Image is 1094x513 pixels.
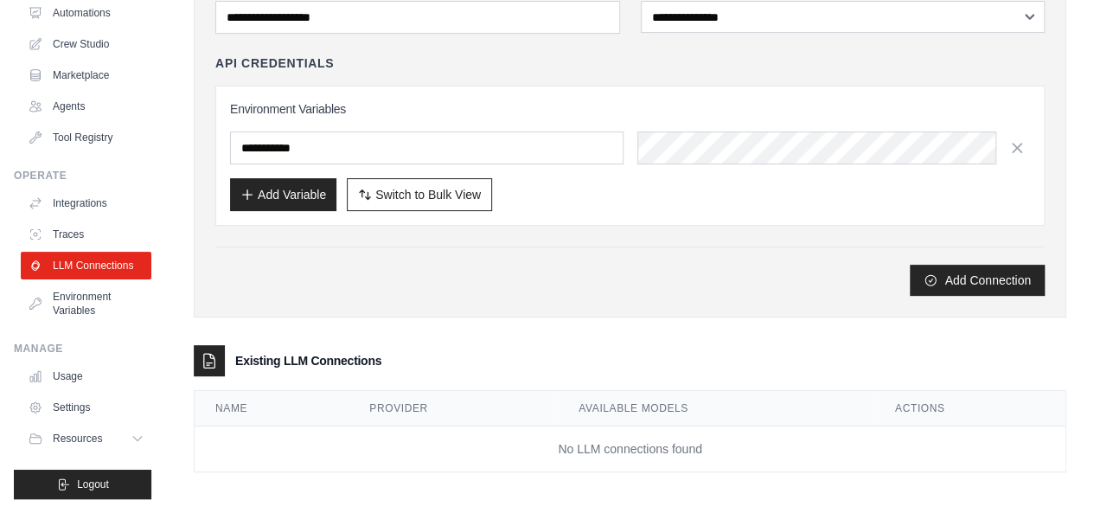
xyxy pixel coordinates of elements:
[21,30,151,58] a: Crew Studio
[215,55,334,72] h4: API Credentials
[14,169,151,183] div: Operate
[14,342,151,356] div: Manage
[235,352,381,369] h3: Existing LLM Connections
[21,61,151,89] a: Marketplace
[21,93,151,120] a: Agents
[21,394,151,421] a: Settings
[230,100,1030,118] h3: Environment Variables
[21,425,151,452] button: Resources
[21,283,151,324] a: Environment Variables
[21,362,151,390] a: Usage
[874,391,1065,426] th: Actions
[230,178,336,211] button: Add Variable
[21,124,151,151] a: Tool Registry
[53,432,102,446] span: Resources
[21,252,151,279] a: LLM Connections
[14,470,151,499] button: Logout
[195,426,1065,472] td: No LLM connections found
[349,391,558,426] th: Provider
[77,478,109,491] span: Logout
[347,178,492,211] button: Switch to Bulk View
[375,186,481,203] span: Switch to Bulk View
[910,265,1045,296] button: Add Connection
[195,391,349,426] th: Name
[21,189,151,217] a: Integrations
[21,221,151,248] a: Traces
[558,391,874,426] th: Available Models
